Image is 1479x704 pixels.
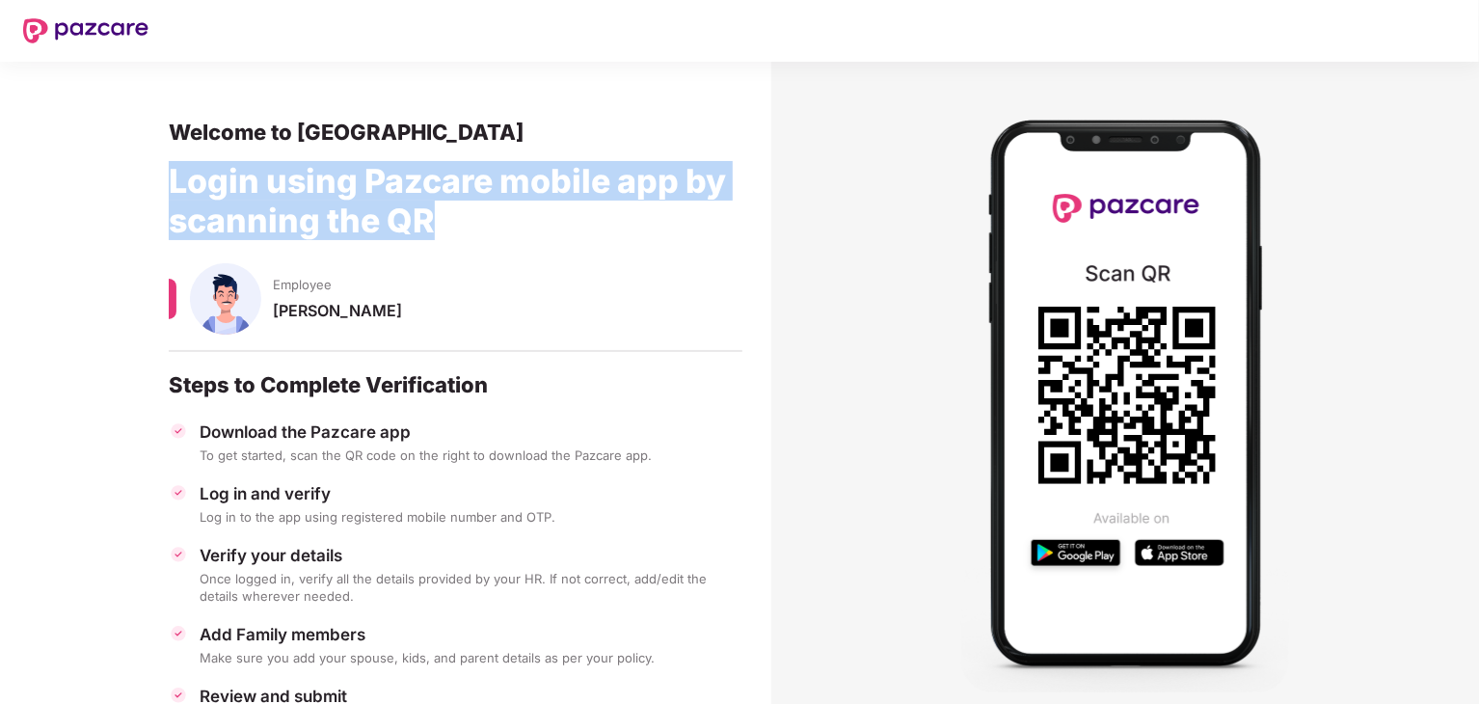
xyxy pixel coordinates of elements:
[200,570,742,605] div: Once logged in, verify all the details provided by your HR. If not correct, add/edit the details ...
[200,649,742,666] div: Make sure you add your spouse, kids, and parent details as per your policy.
[169,545,188,564] img: svg+xml;base64,PHN2ZyBpZD0iVGljay0zMngzMiIgeG1sbnM9Imh0dHA6Ly93d3cudzMub3JnLzIwMDAvc3ZnIiB3aWR0aD...
[200,421,742,443] div: Download the Pazcare app
[200,545,742,566] div: Verify your details
[169,421,188,441] img: svg+xml;base64,PHN2ZyBpZD0iVGljay0zMngzMiIgeG1sbnM9Imh0dHA6Ly93d3cudzMub3JnLzIwMDAvc3ZnIiB3aWR0aD...
[169,119,742,146] div: Welcome to [GEOGRAPHIC_DATA]
[169,146,742,263] div: Login using Pazcare mobile app by scanning the QR
[273,301,742,338] div: [PERSON_NAME]
[169,624,188,643] img: svg+xml;base64,PHN2ZyBpZD0iVGljay0zMngzMiIgeG1sbnM9Imh0dHA6Ly93d3cudzMub3JnLzIwMDAvc3ZnIiB3aWR0aD...
[169,483,188,502] img: svg+xml;base64,PHN2ZyBpZD0iVGljay0zMngzMiIgeG1sbnM9Imh0dHA6Ly93d3cudzMub3JnLzIwMDAvc3ZnIiB3aWR0aD...
[273,276,332,293] span: Employee
[961,95,1289,692] img: Mobile
[169,371,742,398] div: Steps to Complete Verification
[200,447,742,464] div: To get started, scan the QR code on the right to download the Pazcare app.
[23,18,148,43] img: New Pazcare Logo
[190,263,261,335] img: svg+xml;base64,PHN2ZyBpZD0iU3BvdXNlX01hbGUiIHhtbG5zPSJodHRwOi8vd3d3LnczLm9yZy8yMDAwL3N2ZyIgeG1sbn...
[200,508,742,526] div: Log in to the app using registered mobile number and OTP.
[200,624,742,645] div: Add Family members
[200,483,742,504] div: Log in and verify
